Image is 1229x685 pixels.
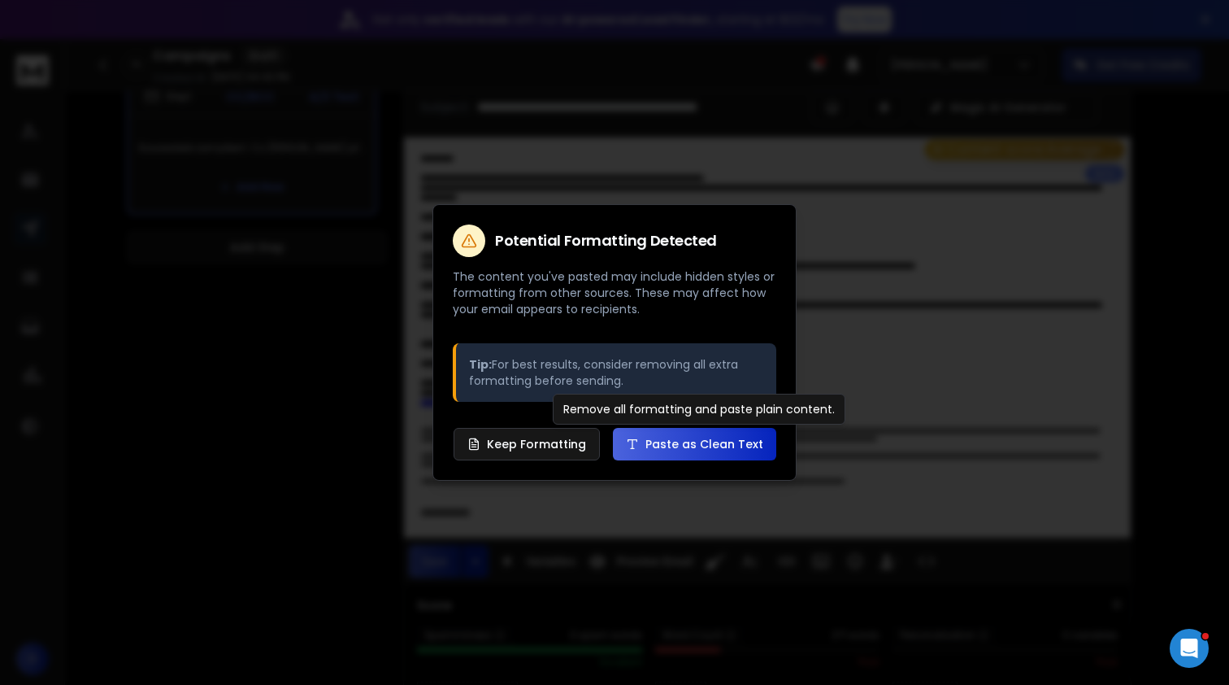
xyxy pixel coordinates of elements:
[469,356,763,389] p: For best results, consider removing all extra formatting before sending.
[453,268,776,317] p: The content you've pasted may include hidden styles or formatting from other sources. These may a...
[553,394,845,425] div: Remove all formatting and paste plain content.
[613,428,776,460] button: Paste as Clean Text
[454,428,600,460] button: Keep Formatting
[1170,629,1209,668] iframe: Intercom live chat
[469,356,492,373] strong: Tip:
[495,233,717,248] h2: Potential Formatting Detected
